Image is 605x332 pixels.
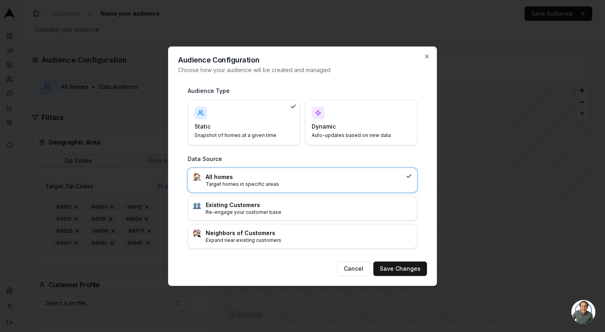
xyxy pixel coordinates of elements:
p: Expand near existing customers [206,237,412,243]
div: :busts_in_silhouette:Existing CustomersRe-engage your customer base [188,196,417,221]
div: StaticSnapshot of homes at a given time [188,100,300,145]
div: :house_buildings:Neighbors of CustomersExpand near existing customers [188,224,417,249]
img: :busts_in_silhouette: [193,201,201,209]
img: :house_buildings: [193,229,201,237]
p: Re-engage your customer base [206,209,412,215]
button: Save Changes [373,262,427,276]
h3: All homes [206,173,403,181]
p: Auto-updates based on new data [312,132,401,139]
p: Target homes in specific areas [206,181,403,187]
h4: Dynamic [312,123,401,131]
h2: Audience Configuration [178,56,427,64]
p: Snapshot of homes at a given time [194,132,284,139]
p: Choose how your audience will be created and managed [178,66,427,74]
div: DynamicAuto-updates based on new data [305,100,417,145]
h3: Audience Type [188,87,417,95]
h4: Static [194,123,284,131]
button: Cancel [337,262,370,276]
h3: Neighbors of Customers [206,229,412,237]
div: :house:All homesTarget homes in specific areas [188,168,417,193]
h3: Data Source [188,155,417,163]
img: :house: [193,173,201,181]
h3: Existing Customers [206,201,412,209]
